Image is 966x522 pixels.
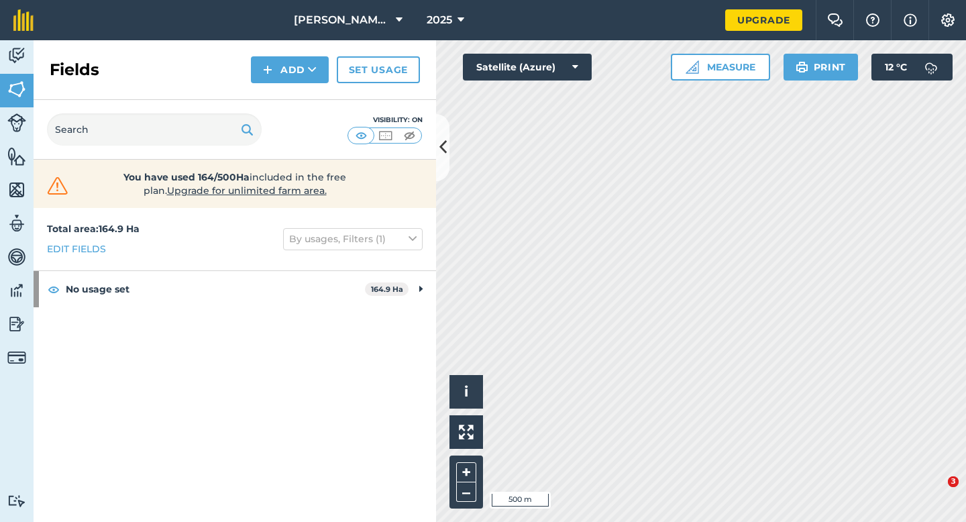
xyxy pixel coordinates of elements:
[48,281,60,297] img: svg+xml;base64,PHN2ZyB4bWxucz0iaHR0cDovL3d3dy53My5vcmcvMjAwMC9zdmciIHdpZHRoPSIxOCIgaGVpZ2h0PSIyNC...
[7,180,26,200] img: svg+xml;base64,PHN2ZyB4bWxucz0iaHR0cDovL3d3dy53My5vcmcvMjAwMC9zdmciIHdpZHRoPSI1NiIgaGVpZ2h0PSI2MC...
[47,242,106,256] a: Edit fields
[7,247,26,267] img: svg+xml;base64,PD94bWwgdmVyc2lvbj0iMS4wIiBlbmNvZGluZz0idXRmLTgiPz4KPCEtLSBHZW5lcmF0b3I6IEFkb2JlIE...
[7,79,26,99] img: svg+xml;base64,PHN2ZyB4bWxucz0iaHR0cDovL3d3dy53My5vcmcvMjAwMC9zdmciIHdpZHRoPSI1NiIgaGVpZ2h0PSI2MC...
[464,383,468,400] span: i
[885,54,907,81] span: 12 ° C
[7,146,26,166] img: svg+xml;base64,PHN2ZyB4bWxucz0iaHR0cDovL3d3dy53My5vcmcvMjAwMC9zdmciIHdpZHRoPSI1NiIgaGVpZ2h0PSI2MC...
[337,56,420,83] a: Set usage
[7,280,26,301] img: svg+xml;base64,PD94bWwgdmVyc2lvbj0iMS4wIiBlbmNvZGluZz0idXRmLTgiPz4KPCEtLSBHZW5lcmF0b3I6IEFkb2JlIE...
[7,113,26,132] img: svg+xml;base64,PD94bWwgdmVyc2lvbj0iMS4wIiBlbmNvZGluZz0idXRmLTgiPz4KPCEtLSBHZW5lcmF0b3I6IEFkb2JlIE...
[871,54,953,81] button: 12 °C
[294,12,390,28] span: [PERSON_NAME] & Sons Farming Partnership
[371,284,403,294] strong: 164.9 Ha
[47,223,140,235] strong: Total area : 164.9 Ha
[34,271,436,307] div: No usage set164.9 Ha
[865,13,881,27] img: A question mark icon
[456,482,476,502] button: –
[7,348,26,367] img: svg+xml;base64,PD94bWwgdmVyc2lvbj0iMS4wIiBlbmNvZGluZz0idXRmLTgiPz4KPCEtLSBHZW5lcmF0b3I6IEFkb2JlIE...
[671,54,770,81] button: Measure
[920,476,953,509] iframe: Intercom live chat
[377,129,394,142] img: svg+xml;base64,PHN2ZyB4bWxucz0iaHR0cDovL3d3dy53My5vcmcvMjAwMC9zdmciIHdpZHRoPSI1MCIgaGVpZ2h0PSI0MC...
[47,113,262,146] input: Search
[44,170,425,197] a: You have used 164/500Haincluded in the free plan.Upgrade for unlimited farm area.
[725,9,802,31] a: Upgrade
[241,121,254,138] img: svg+xml;base64,PHN2ZyB4bWxucz0iaHR0cDovL3d3dy53My5vcmcvMjAwMC9zdmciIHdpZHRoPSIxOSIgaGVpZ2h0PSIyNC...
[13,9,34,31] img: fieldmargin Logo
[940,13,956,27] img: A cog icon
[92,170,378,197] span: included in the free plan .
[251,56,329,83] button: Add
[401,129,418,142] img: svg+xml;base64,PHN2ZyB4bWxucz0iaHR0cDovL3d3dy53My5vcmcvMjAwMC9zdmciIHdpZHRoPSI1MCIgaGVpZ2h0PSI0MC...
[44,176,71,196] img: svg+xml;base64,PHN2ZyB4bWxucz0iaHR0cDovL3d3dy53My5vcmcvMjAwMC9zdmciIHdpZHRoPSIzMiIgaGVpZ2h0PSIzMC...
[459,425,474,439] img: Four arrows, one pointing top left, one top right, one bottom right and the last bottom left
[948,476,959,487] span: 3
[784,54,859,81] button: Print
[123,171,250,183] strong: You have used 164/500Ha
[66,271,365,307] strong: No usage set
[427,12,452,28] span: 2025
[7,46,26,66] img: svg+xml;base64,PD94bWwgdmVyc2lvbj0iMS4wIiBlbmNvZGluZz0idXRmLTgiPz4KPCEtLSBHZW5lcmF0b3I6IEFkb2JlIE...
[50,59,99,81] h2: Fields
[7,314,26,334] img: svg+xml;base64,PD94bWwgdmVyc2lvbj0iMS4wIiBlbmNvZGluZz0idXRmLTgiPz4KPCEtLSBHZW5lcmF0b3I6IEFkb2JlIE...
[7,213,26,233] img: svg+xml;base64,PD94bWwgdmVyc2lvbj0iMS4wIiBlbmNvZGluZz0idXRmLTgiPz4KPCEtLSBHZW5lcmF0b3I6IEFkb2JlIE...
[796,59,808,75] img: svg+xml;base64,PHN2ZyB4bWxucz0iaHR0cDovL3d3dy53My5vcmcvMjAwMC9zdmciIHdpZHRoPSIxOSIgaGVpZ2h0PSIyNC...
[167,185,327,197] span: Upgrade for unlimited farm area.
[918,54,945,81] img: svg+xml;base64,PD94bWwgdmVyc2lvbj0iMS4wIiBlbmNvZGluZz0idXRmLTgiPz4KPCEtLSBHZW5lcmF0b3I6IEFkb2JlIE...
[449,375,483,409] button: i
[686,60,699,74] img: Ruler icon
[827,13,843,27] img: Two speech bubbles overlapping with the left bubble in the forefront
[456,462,476,482] button: +
[347,115,423,125] div: Visibility: On
[7,494,26,507] img: svg+xml;base64,PD94bWwgdmVyc2lvbj0iMS4wIiBlbmNvZGluZz0idXRmLTgiPz4KPCEtLSBHZW5lcmF0b3I6IEFkb2JlIE...
[263,62,272,78] img: svg+xml;base64,PHN2ZyB4bWxucz0iaHR0cDovL3d3dy53My5vcmcvMjAwMC9zdmciIHdpZHRoPSIxNCIgaGVpZ2h0PSIyNC...
[904,12,917,28] img: svg+xml;base64,PHN2ZyB4bWxucz0iaHR0cDovL3d3dy53My5vcmcvMjAwMC9zdmciIHdpZHRoPSIxNyIgaGVpZ2h0PSIxNy...
[463,54,592,81] button: Satellite (Azure)
[353,129,370,142] img: svg+xml;base64,PHN2ZyB4bWxucz0iaHR0cDovL3d3dy53My5vcmcvMjAwMC9zdmciIHdpZHRoPSI1MCIgaGVpZ2h0PSI0MC...
[283,228,423,250] button: By usages, Filters (1)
